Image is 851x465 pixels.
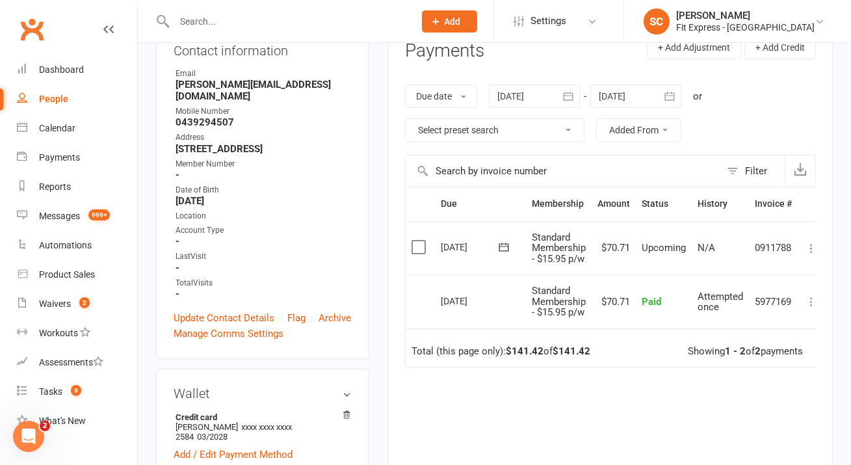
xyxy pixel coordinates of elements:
strong: [DATE] [176,195,351,207]
button: + Add Adjustment [647,36,741,59]
div: Payments [39,152,80,163]
div: or [693,88,702,104]
td: $70.71 [592,221,636,275]
a: Flag [287,310,306,326]
a: Clubworx [16,13,48,46]
a: Dashboard [17,55,137,85]
div: Address [176,131,351,144]
input: Search... [170,12,405,31]
span: 2 [79,297,90,308]
div: Mobile Number [176,105,351,118]
h3: Contact information [174,38,351,58]
div: Calendar [39,123,75,133]
div: Assessments [39,357,103,367]
div: Tasks [39,386,62,397]
span: 999+ [88,209,110,220]
div: People [39,94,68,104]
div: Email [176,68,351,80]
a: Waivers 2 [17,289,137,319]
div: SC [644,8,670,34]
div: Waivers [39,299,71,309]
span: Paid [642,296,661,308]
a: Update Contact Details [174,310,274,326]
strong: Credit card [176,412,345,422]
span: 9 [71,385,81,396]
strong: $141.42 [553,345,590,357]
span: 2 [40,421,50,431]
div: LastVisit [176,250,351,263]
li: [PERSON_NAME] [174,410,351,444]
strong: [STREET_ADDRESS] [176,143,351,155]
span: Settings [530,7,566,36]
strong: - [176,169,351,181]
th: Amount [592,187,636,220]
button: Filter [720,155,785,187]
a: Archive [319,310,351,326]
div: Fit Express - [GEOGRAPHIC_DATA] [676,21,815,33]
span: Add [445,16,461,27]
th: History [692,187,749,220]
div: [PERSON_NAME] [676,10,815,21]
a: Calendar [17,114,137,143]
div: Account Type [176,224,351,237]
button: + Add Credit [744,36,816,59]
a: Payments [17,143,137,172]
a: Messages 999+ [17,202,137,231]
a: Add / Edit Payment Method [174,447,293,462]
div: What's New [39,416,86,426]
strong: 0439294507 [176,116,351,128]
input: Search by invoice number [406,155,720,187]
h3: Wallet [174,386,351,401]
strong: $141.42 [506,345,543,357]
div: [DATE] [441,291,501,311]
td: $70.71 [592,274,636,328]
strong: 1 - 2 [725,345,746,357]
th: Invoice # [749,187,798,220]
td: 0911788 [749,221,798,275]
span: Standard Membership - $15.95 p/w [532,285,586,318]
h3: Payments [405,41,484,61]
button: Add [422,10,477,33]
a: Tasks 9 [17,377,137,406]
div: Messages [39,211,80,221]
iframe: Intercom live chat [13,421,44,452]
div: Date of Birth [176,184,351,196]
div: Location [176,210,351,222]
div: Reports [39,181,71,192]
span: Attempted once [698,291,743,313]
a: Manage Comms Settings [174,326,283,341]
div: TotalVisits [176,277,351,289]
a: Automations [17,231,137,260]
th: Due [435,187,526,220]
span: 03/2028 [197,432,228,442]
a: What's New [17,406,137,436]
a: Product Sales [17,260,137,289]
div: Filter [745,163,767,179]
th: Membership [526,187,592,220]
th: Status [636,187,692,220]
div: Total (this page only): of [412,346,590,357]
div: Member Number [176,158,351,170]
a: Reports [17,172,137,202]
span: N/A [698,242,715,254]
td: 5977169 [749,274,798,328]
a: People [17,85,137,114]
strong: - [176,262,351,274]
button: Added From [596,118,681,142]
button: Due date [405,85,477,108]
strong: - [176,288,351,300]
div: Automations [39,240,92,250]
strong: - [176,235,351,247]
div: Dashboard [39,64,84,75]
div: Workouts [39,328,78,338]
strong: 2 [755,345,761,357]
span: xxxx xxxx xxxx 2584 [176,422,292,442]
span: Standard Membership - $15.95 p/w [532,232,586,265]
span: Upcoming [642,242,686,254]
strong: [PERSON_NAME][EMAIL_ADDRESS][DOMAIN_NAME] [176,79,351,102]
a: Assessments [17,348,137,377]
div: Showing of payments [688,346,803,357]
a: Workouts [17,319,137,348]
div: [DATE] [441,237,501,257]
div: Product Sales [39,269,95,280]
